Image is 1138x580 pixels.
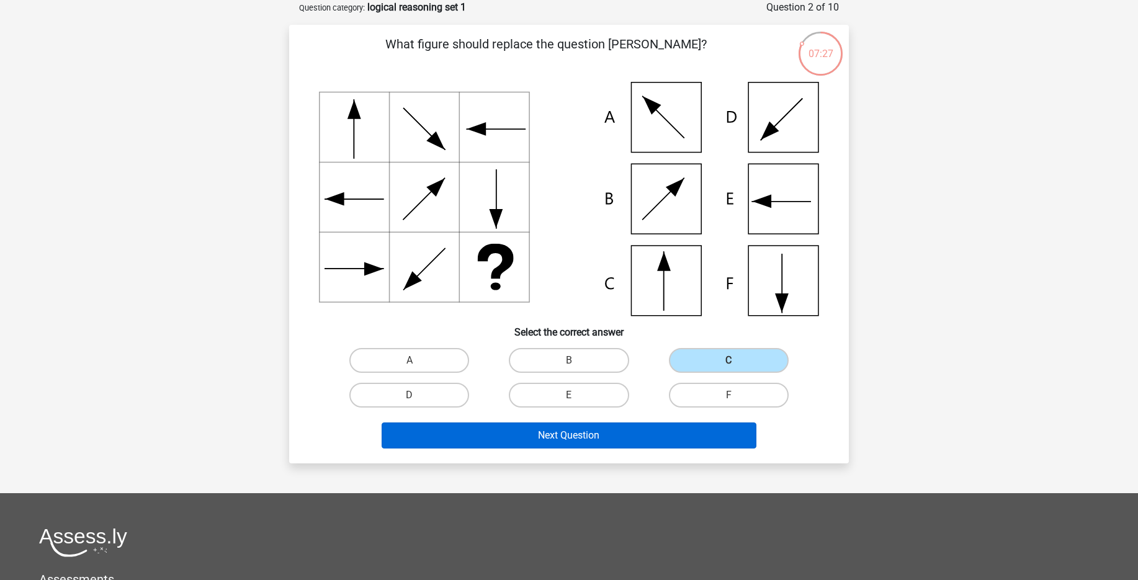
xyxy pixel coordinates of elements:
h6: Select the correct answer [309,316,829,338]
p: What figure should replace the question [PERSON_NAME]? [309,35,782,72]
label: B [509,348,629,373]
label: E [509,383,629,408]
strong: logical reasoning set 1 [367,1,466,13]
img: Assessly logo [39,528,127,557]
div: 07:27 [797,30,844,61]
button: Next Question [382,422,757,448]
label: F [669,383,789,408]
label: C [669,348,789,373]
label: D [349,383,469,408]
small: Question category: [299,3,365,12]
label: A [349,348,469,373]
